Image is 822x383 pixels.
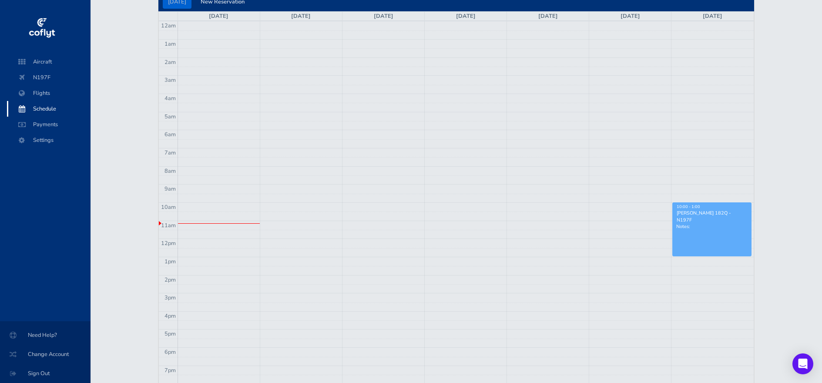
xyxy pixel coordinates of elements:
[164,40,176,48] span: 1am
[792,353,813,374] div: Open Intercom Messenger
[164,294,176,302] span: 3pm
[161,203,176,211] span: 10am
[456,12,476,20] a: [DATE]
[164,167,176,175] span: 8am
[703,12,722,20] a: [DATE]
[164,149,176,157] span: 7am
[676,210,748,223] div: [PERSON_NAME] 182Q - N197F
[16,117,82,132] span: Payments
[677,204,700,209] span: 10:00 - 1:00
[27,15,56,41] img: coflyt logo
[10,346,80,362] span: Change Account
[16,85,82,101] span: Flights
[164,94,176,102] span: 4am
[164,58,176,66] span: 2am
[164,276,176,284] span: 2pm
[676,223,748,230] p: Notes:
[10,366,80,381] span: Sign Out
[16,54,82,70] span: Aircraft
[164,185,176,193] span: 9am
[16,101,82,117] span: Schedule
[164,113,176,121] span: 5am
[10,327,80,343] span: Need Help?
[291,12,311,20] a: [DATE]
[164,258,176,265] span: 1pm
[164,131,176,138] span: 6am
[16,70,82,85] span: N197F
[164,330,176,338] span: 5pm
[621,12,640,20] a: [DATE]
[538,12,558,20] a: [DATE]
[164,348,176,356] span: 6pm
[164,312,176,320] span: 4pm
[164,76,176,84] span: 3am
[16,132,82,148] span: Settings
[161,22,176,30] span: 12am
[374,12,393,20] a: [DATE]
[161,239,176,247] span: 12pm
[209,12,228,20] a: [DATE]
[164,366,176,374] span: 7pm
[161,222,176,229] span: 11am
